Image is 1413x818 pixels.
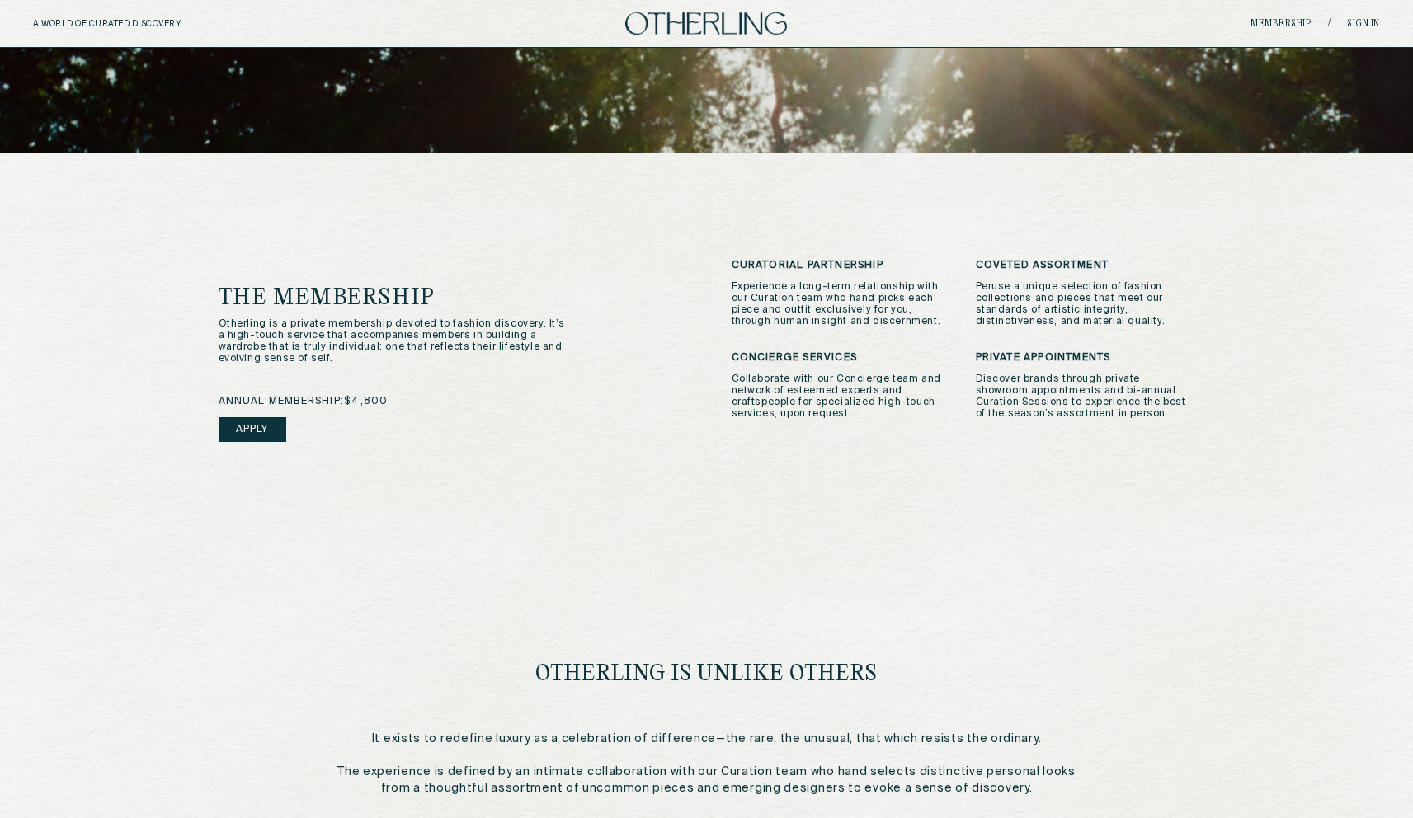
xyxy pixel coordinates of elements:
p: Discover brands through private showroom appointments and bi-annual Curation Sessions to experien... [976,374,1195,420]
p: It exists to redefine luxury as a celebration of difference—the rare, the unusual, that which res... [324,731,1089,797]
span: annual membership: $4,800 [219,396,389,407]
h3: Curatorial Partnership [732,260,951,271]
a: Sign in [1347,19,1380,29]
span: / [1328,17,1331,30]
img: logo [625,12,787,35]
p: Experience a long-term relationship with our Curation team who hand picks each piece and outfit e... [732,281,951,327]
h1: Otherling Is Unlike Others [535,663,878,686]
a: Membership [1251,19,1312,29]
h3: Coveted Assortment [976,260,1195,271]
a: Apply [219,417,286,442]
p: Collaborate with our Concierge team and network of esteemed experts and craftspeople for speciali... [732,374,951,420]
p: Otherling is a private membership devoted to fashion discovery. It’s a high-touch service that ac... [219,318,566,364]
h1: The Membership [219,287,629,310]
h3: Private Appointments [976,352,1195,364]
h3: Concierge Services [732,352,951,364]
p: Peruse a unique selection of fashion collections and pieces that meet our standards of artistic i... [976,281,1195,327]
h5: A WORLD OF CURATED DISCOVERY. [33,19,255,29]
